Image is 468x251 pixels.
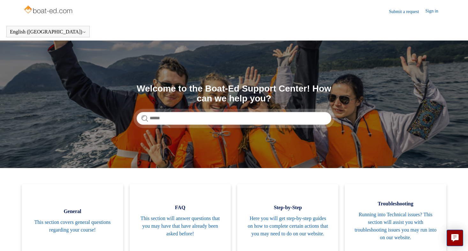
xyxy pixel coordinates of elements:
[247,204,329,211] span: Step-by-Step
[139,204,221,211] span: FAQ
[31,218,113,234] span: This section covers general questions regarding your course!
[137,112,331,125] input: Search
[354,200,436,208] span: Troubleshooting
[23,4,74,17] img: Boat-Ed Help Center home page
[31,208,113,215] span: General
[354,211,436,241] span: Running into Technical issues? This section will assist you with troubleshooting issues you may r...
[139,215,221,238] span: This section will answer questions that you may have that have already been asked before!
[426,8,445,15] a: Sign in
[247,215,329,238] span: Here you will get step-by-step guides on how to complete certain actions that you may need to do ...
[137,84,331,104] h1: Welcome to the Boat-Ed Support Center! How can we help you?
[389,8,426,15] a: Submit a request
[447,230,463,246] button: Live chat
[10,29,86,35] button: English ([GEOGRAPHIC_DATA])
